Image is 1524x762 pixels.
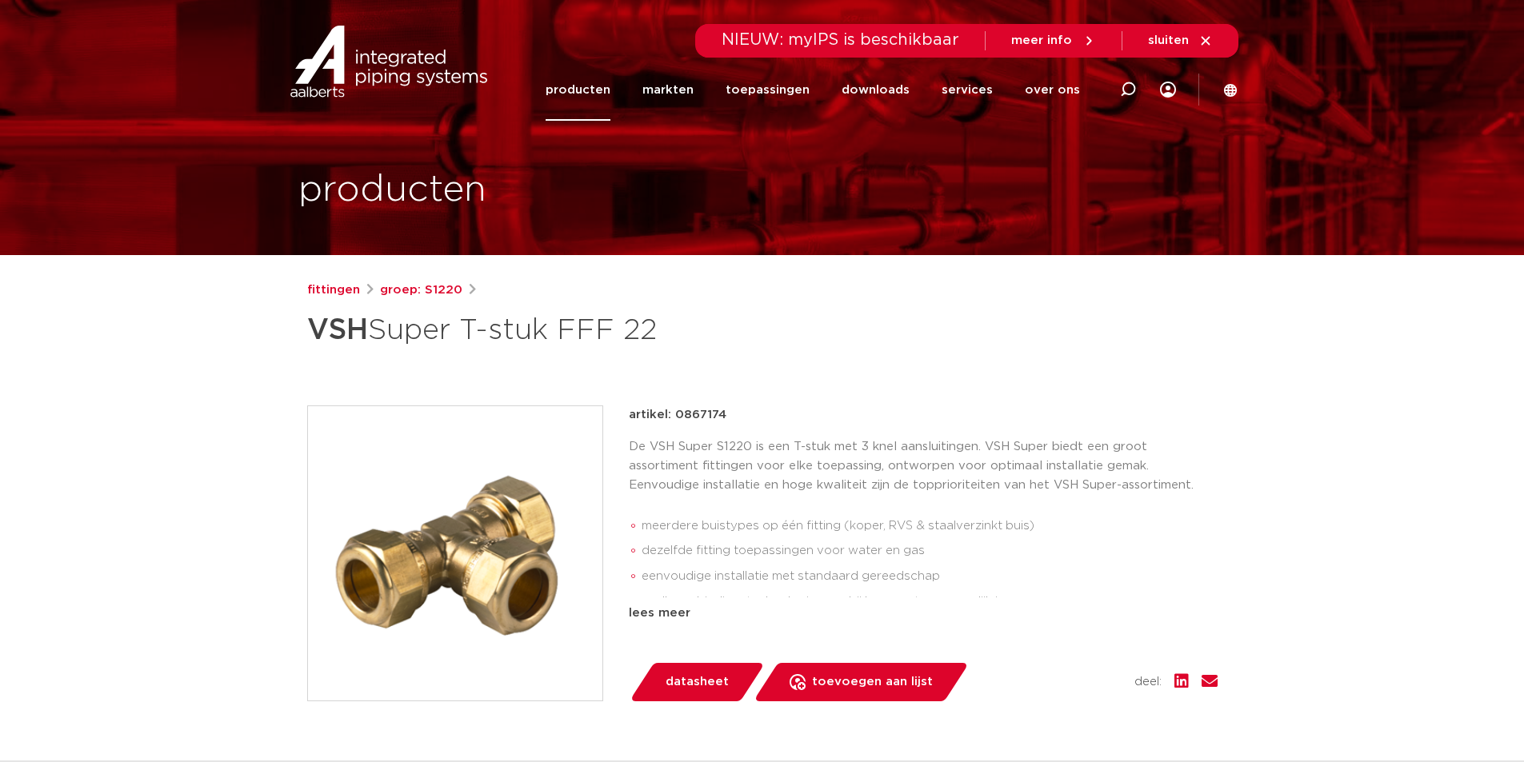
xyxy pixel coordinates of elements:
[812,669,933,695] span: toevoegen aan lijst
[298,165,486,216] h1: producten
[1025,59,1080,121] a: over ons
[842,59,910,121] a: downloads
[1134,672,1162,692] span: deel:
[1148,34,1213,48] a: sluiten
[726,59,810,121] a: toepassingen
[642,59,694,121] a: markten
[307,281,360,300] a: fittingen
[546,59,610,121] a: producten
[308,406,602,700] img: Product Image for VSH Super T-stuk FFF 22
[629,405,726,425] p: artikel: 0867174
[1011,34,1096,48] a: meer info
[629,604,1218,623] div: lees meer
[629,663,765,701] a: datasheet
[1160,72,1176,107] div: my IPS
[642,538,1218,564] li: dezelfde fitting toepassingen voor water en gas
[722,32,959,48] span: NIEUW: myIPS is beschikbaar
[942,59,993,121] a: services
[629,437,1218,495] p: De VSH Super S1220 is een T-stuk met 3 knel aansluitingen. VSH Super biedt een groot assortiment ...
[380,281,462,300] a: groep: S1220
[642,589,1218,615] li: snelle verbindingstechnologie waarbij her-montage mogelijk is
[546,59,1080,121] nav: Menu
[307,306,908,354] h1: Super T-stuk FFF 22
[666,669,729,695] span: datasheet
[642,513,1218,539] li: meerdere buistypes op één fitting (koper, RVS & staalverzinkt buis)
[307,316,368,345] strong: VSH
[642,564,1218,589] li: eenvoudige installatie met standaard gereedschap
[1011,34,1072,46] span: meer info
[1148,34,1189,46] span: sluiten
